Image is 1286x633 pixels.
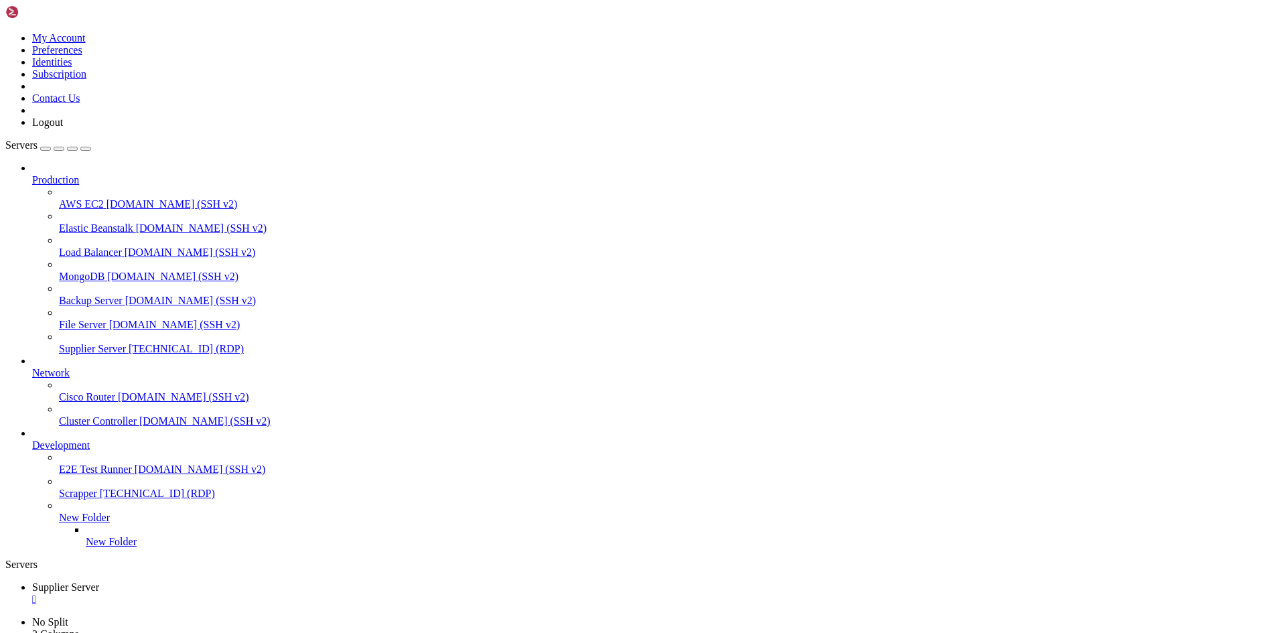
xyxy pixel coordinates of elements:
a: Logout [32,117,63,128]
li: E2E Test Runner [DOMAIN_NAME] (SSH v2) [59,451,1281,476]
li: Elastic Beanstalk [DOMAIN_NAME] (SSH v2) [59,210,1281,234]
a: E2E Test Runner [DOMAIN_NAME] (SSH v2) [59,464,1281,476]
a: Network [32,367,1281,379]
a: Backup Server [DOMAIN_NAME] (SSH v2) [59,295,1281,307]
img: Shellngn [5,5,82,19]
a: AWS EC2 [DOMAIN_NAME] (SSH v2) [59,198,1281,210]
li: MongoDB [DOMAIN_NAME] (SSH v2) [59,259,1281,283]
a: My Account [32,32,86,44]
span: [DOMAIN_NAME] (SSH v2) [118,391,249,403]
a: New Folder [86,536,1281,548]
span: Supplier Server [59,343,126,354]
span: New Folder [86,536,137,547]
a: Scrapper [TECHNICAL_ID] (RDP) [59,488,1281,500]
span: Backup Server [59,295,123,306]
li: Backup Server [DOMAIN_NAME] (SSH v2) [59,283,1281,307]
span: Servers [5,139,38,151]
span: Cluster Controller [59,415,137,427]
span: AWS EC2 [59,198,104,210]
span: Network [32,367,70,378]
a: Identities [32,56,72,68]
a: Development [32,439,1281,451]
span: File Server [59,319,106,330]
li: Load Balancer [DOMAIN_NAME] (SSH v2) [59,234,1281,259]
span: [DOMAIN_NAME] (SSH v2) [136,222,267,234]
li: New Folder [59,500,1281,548]
li: Production [32,162,1281,355]
span: [DOMAIN_NAME] (SSH v2) [106,198,238,210]
a: Load Balancer [DOMAIN_NAME] (SSH v2) [59,247,1281,259]
li: Scrapper [TECHNICAL_ID] (RDP) [59,476,1281,500]
li: File Server [DOMAIN_NAME] (SSH v2) [59,307,1281,331]
a: No Split [32,616,68,628]
span: [TECHNICAL_ID] (RDP) [100,488,215,499]
li: Network [32,355,1281,427]
a: Servers [5,139,91,151]
span: Production [32,174,79,186]
span: [DOMAIN_NAME] (SSH v2) [135,464,266,475]
a:  [32,593,1281,606]
a: MongoDB [DOMAIN_NAME] (SSH v2) [59,271,1281,283]
a: Supplier Server [TECHNICAL_ID] (RDP) [59,343,1281,355]
span: E2E Test Runner [59,464,132,475]
a: File Server [DOMAIN_NAME] (SSH v2) [59,319,1281,331]
a: Supplier Server [32,581,1281,606]
span: New Folder [59,512,110,523]
span: Scrapper [59,488,97,499]
a: Subscription [32,68,86,80]
span: Development [32,439,90,451]
span: [DOMAIN_NAME] (SSH v2) [109,319,240,330]
span: [TECHNICAL_ID] (RDP) [129,343,244,354]
a: Contact Us [32,92,80,104]
span: [DOMAIN_NAME] (SSH v2) [125,247,256,258]
span: [DOMAIN_NAME] (SSH v2) [107,271,238,282]
a: Cluster Controller [DOMAIN_NAME] (SSH v2) [59,415,1281,427]
a: Elastic Beanstalk [DOMAIN_NAME] (SSH v2) [59,222,1281,234]
span: MongoDB [59,271,104,282]
span: Cisco Router [59,391,115,403]
span: [DOMAIN_NAME] (SSH v2) [139,415,271,427]
span: Supplier Server [32,581,99,593]
a: Production [32,174,1281,186]
a: New Folder [59,512,1281,524]
li: AWS EC2 [DOMAIN_NAME] (SSH v2) [59,186,1281,210]
a: Cisco Router [DOMAIN_NAME] (SSH v2) [59,391,1281,403]
div: Servers [5,559,1281,571]
li: Cisco Router [DOMAIN_NAME] (SSH v2) [59,379,1281,403]
span: Elastic Beanstalk [59,222,133,234]
span: Load Balancer [59,247,122,258]
span: [DOMAIN_NAME] (SSH v2) [125,295,257,306]
li: Cluster Controller [DOMAIN_NAME] (SSH v2) [59,403,1281,427]
a: Preferences [32,44,82,56]
li: Supplier Server [TECHNICAL_ID] (RDP) [59,331,1281,355]
li: Development [32,427,1281,548]
li: New Folder [86,524,1281,548]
